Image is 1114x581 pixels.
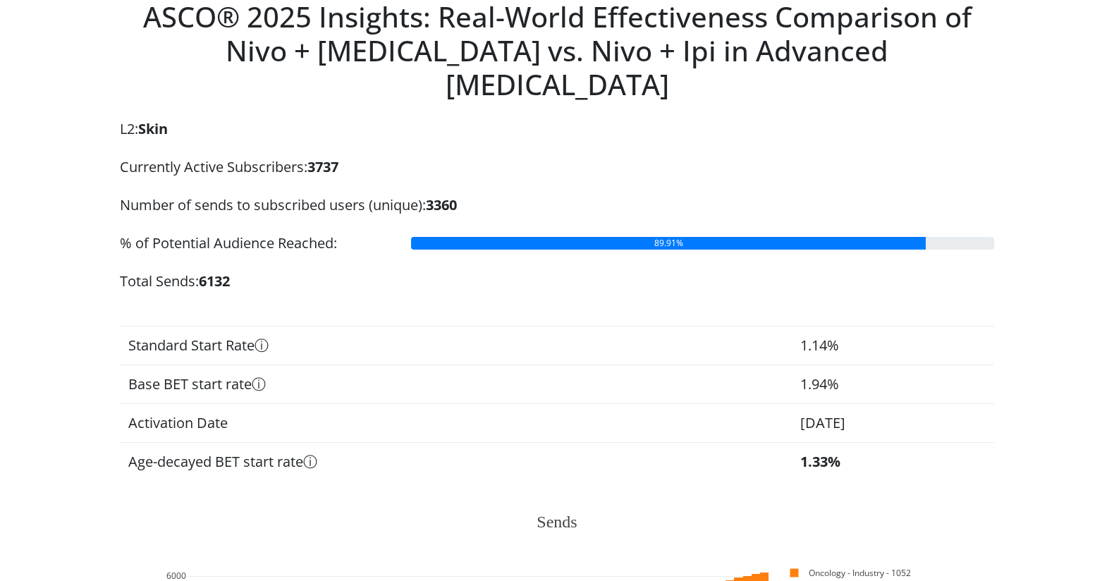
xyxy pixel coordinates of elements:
td: [DATE] [792,404,994,443]
span: ⓘ [252,374,266,393]
td: Standard Start Rate [120,326,792,365]
td: Age-decayed BET start rate [120,443,792,482]
span: Currently Active Subscribers: [120,157,338,178]
strong: 6132 [199,271,230,290]
span: ⓘ [255,336,269,355]
td: 1.14% [792,326,994,365]
td: Activation Date [120,404,792,443]
strong: 3737 [307,157,338,176]
span: % of Potential Audience Reached: [120,233,337,252]
span: L2: [120,118,168,140]
strong: 3360 [426,195,457,214]
span: Total Sends: [120,271,230,292]
strong: 1.33% [800,452,840,471]
div: 89.91% [411,237,926,250]
td: Base BET start rate [120,365,792,404]
span: Number of sends to subscribed users (unique): [120,195,457,216]
span: ⓘ [303,452,317,471]
td: 1.94% [792,365,994,404]
strong: Skin [138,119,168,138]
